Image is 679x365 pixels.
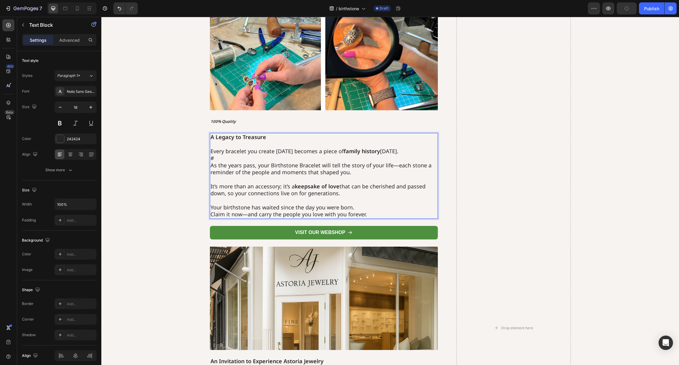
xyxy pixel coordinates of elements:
div: Add... [67,301,95,307]
p: Text Block [29,21,80,29]
div: 242424 [67,136,95,142]
iframe: Design area [101,17,679,365]
div: Show more [45,167,73,173]
div: Add... [67,252,95,257]
div: Font [22,89,29,94]
span: Paragraph 1* [57,73,80,78]
div: Rich Text Editor. Editing area: main [109,116,337,202]
div: Border [22,301,34,306]
div: Corner [22,317,34,322]
div: Publish [644,5,659,12]
div: Add... [67,267,95,273]
div: 450 [6,64,14,69]
div: Text style [22,58,38,63]
div: Align [22,151,39,159]
p: It’s more than an accessory; it’s a that can be cherished and passed down, so your connections li... [109,159,336,180]
button: 7 [2,2,45,14]
div: Shadow [22,332,36,338]
p: Settings [30,37,47,43]
strong: family history [242,131,279,138]
strong: A Legacy to Treasure [109,117,165,124]
div: Add... [67,218,95,223]
input: Auto [55,199,96,210]
p: Every bracelet you create [DATE] becomes a piece of [DATE]. [109,131,336,138]
img: gempages_575586332697428511-e0f6dbfa-1a00-498f-be87-1749ef310596.png [109,230,337,333]
div: Align [22,352,39,360]
div: Styles [22,73,32,78]
i: 100% Quality [109,102,134,107]
p: # As the years pass, your Birthstone Bracelet will tell the story of your life—each stone a remin... [109,138,336,159]
div: Size [22,186,38,194]
strong: An Invitation to Experience Astoria Jewelry [109,341,222,348]
div: Background [22,236,51,245]
span: birthstone [339,5,359,12]
div: Drop element here [400,309,432,314]
div: Beta [5,110,14,115]
p: Advanced [59,37,80,43]
button: Publish [639,2,664,14]
div: Padding [22,217,36,223]
div: Width [22,202,32,207]
button: Paragraph 1* [54,70,97,81]
div: Color [22,251,31,257]
div: Add... [67,317,95,322]
div: Noto Sans Georgian [67,89,95,94]
button: Show more [22,165,97,175]
div: Color [22,136,31,141]
div: Open Intercom Messenger [659,336,673,350]
p: Your birthstone has waited since the day you were born. Claim it now—and carry the people you lov... [109,187,336,201]
a: VISIT OUR WEBSHOP [109,209,337,223]
div: Size [22,103,38,111]
span: / [336,5,337,12]
div: Shape [22,286,41,294]
span: Draft [379,6,389,11]
strong: keepsake of love [193,166,238,173]
div: Add... [67,333,95,338]
p: VISIT OUR WEBSHOP [194,213,244,219]
p: 7 [39,5,42,12]
div: Image [22,267,32,272]
div: Undo/Redo [113,2,138,14]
